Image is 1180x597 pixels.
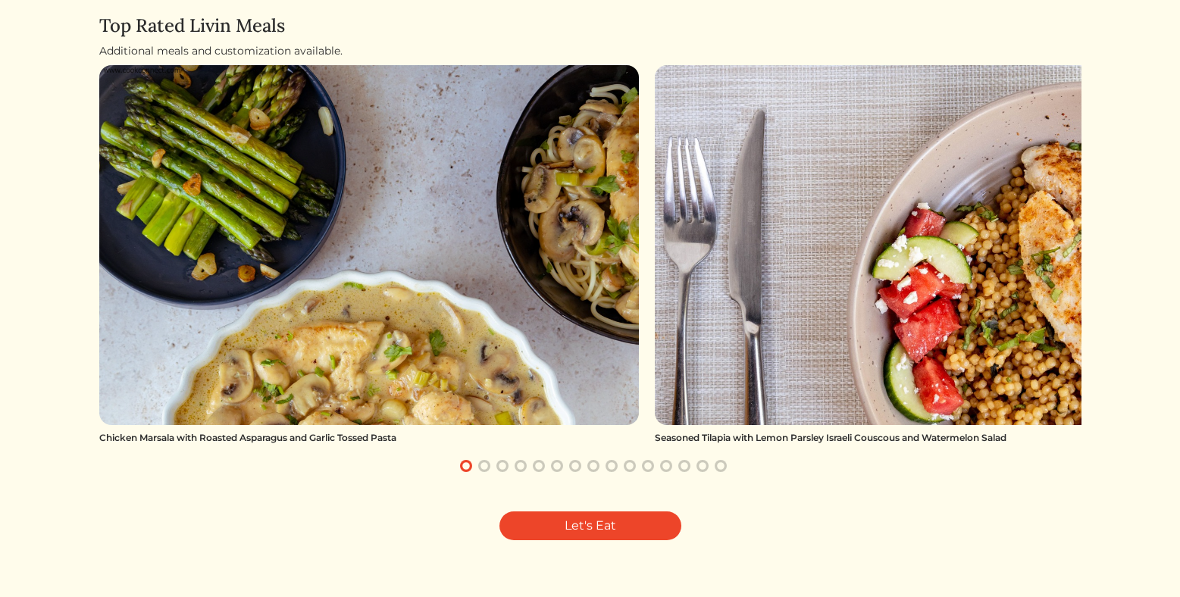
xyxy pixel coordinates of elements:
a: Let's Eat [499,511,681,540]
div: Chicken Marsala with Roasted Asparagus and Garlic Tossed Pasta [99,431,640,445]
div: Additional meals and customization available. [99,43,1081,59]
h4: Top Rated Livin Meals [99,15,1081,37]
img: Chicken Marsala with Roasted Asparagus and Garlic Tossed Pasta [99,65,640,425]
